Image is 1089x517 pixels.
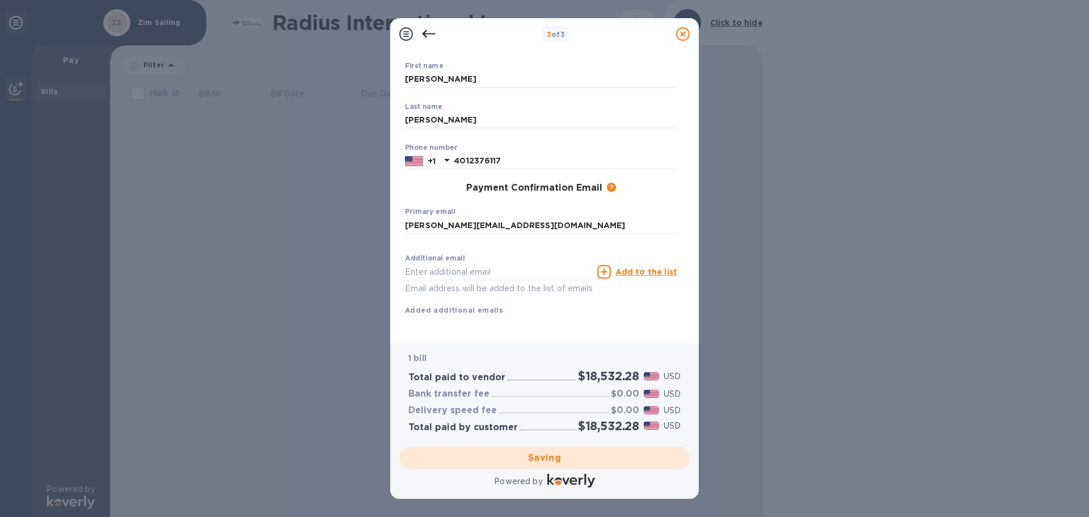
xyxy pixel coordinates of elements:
[405,103,442,110] label: Last name
[405,63,443,70] label: First name
[664,371,681,383] p: USD
[494,476,542,487] p: Powered by
[664,405,681,417] p: USD
[405,71,677,88] input: Enter your first name
[408,405,497,416] h3: Delivery speed fee
[408,372,505,383] h3: Total paid to vendor
[644,422,659,430] img: USD
[644,390,659,398] img: USD
[578,419,639,433] h2: $18,532.28
[644,372,659,380] img: USD
[547,474,595,487] img: Logo
[615,267,677,276] u: Add to the list
[547,30,565,39] b: of 3
[405,306,503,314] b: Added additional emails
[405,112,677,129] input: Enter your last name
[408,422,518,433] h3: Total paid by customer
[644,406,659,414] img: USD
[466,183,602,194] h3: Payment Confirmation Email
[405,209,455,216] label: Primary email
[408,389,489,400] h3: Bank transfer fee
[664,388,681,400] p: USD
[664,420,681,432] p: USD
[405,255,465,262] label: Additional email
[405,217,677,234] input: Enter your primary email
[611,405,639,416] h3: $0.00
[454,153,677,170] input: Enter your phone number
[428,155,436,167] p: +1
[405,282,593,295] p: Email address will be added to the list of emails
[408,354,427,363] b: 1 bill
[405,155,423,167] img: US
[547,30,551,39] span: 3
[405,263,593,280] input: Enter additional email
[611,389,639,400] h3: $0.00
[578,369,639,383] h2: $18,532.28
[405,144,457,151] label: Phone number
